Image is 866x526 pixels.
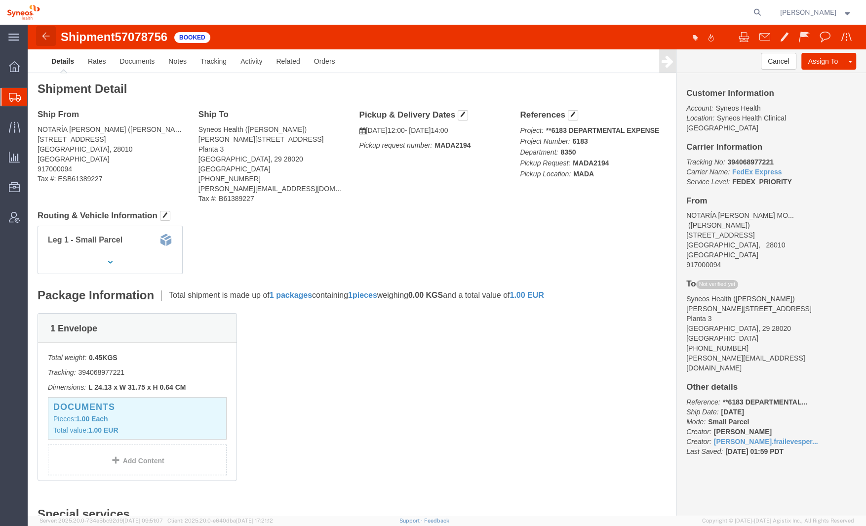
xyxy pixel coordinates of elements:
iframe: FS Legacy Container [28,25,866,516]
span: [DATE] 17:21:12 [236,518,273,524]
span: Copyright © [DATE]-[DATE] Agistix Inc., All Rights Reserved [702,517,854,525]
span: [DATE] 09:51:07 [123,518,163,524]
a: Support [399,518,424,524]
span: Client: 2025.20.0-e640dba [167,518,273,524]
span: Server: 2025.20.0-734e5bc92d9 [39,518,163,524]
img: logo [7,5,40,20]
span: Raquel Ramirez Garcia [780,7,836,18]
button: [PERSON_NAME] [780,6,853,18]
a: Feedback [424,518,449,524]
